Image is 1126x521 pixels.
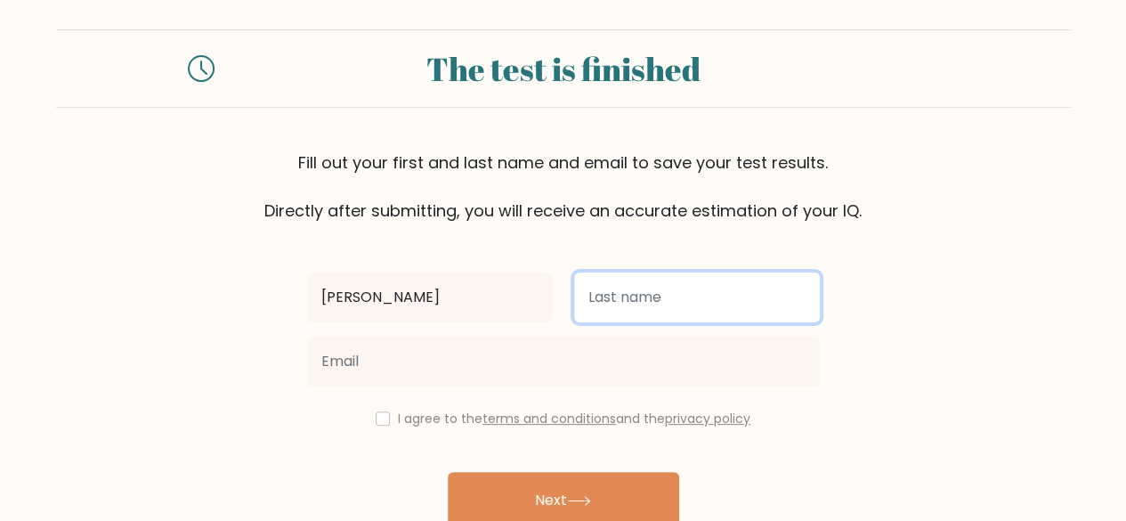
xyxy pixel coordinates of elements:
a: terms and conditions [482,410,616,427]
div: The test is finished [236,45,891,93]
label: I agree to the and the [398,410,750,427]
div: Fill out your first and last name and email to save your test results. Directly after submitting,... [56,151,1071,223]
input: Last name [574,273,820,322]
input: Email [307,337,820,387]
a: privacy policy [665,410,750,427]
input: First name [307,273,553,322]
